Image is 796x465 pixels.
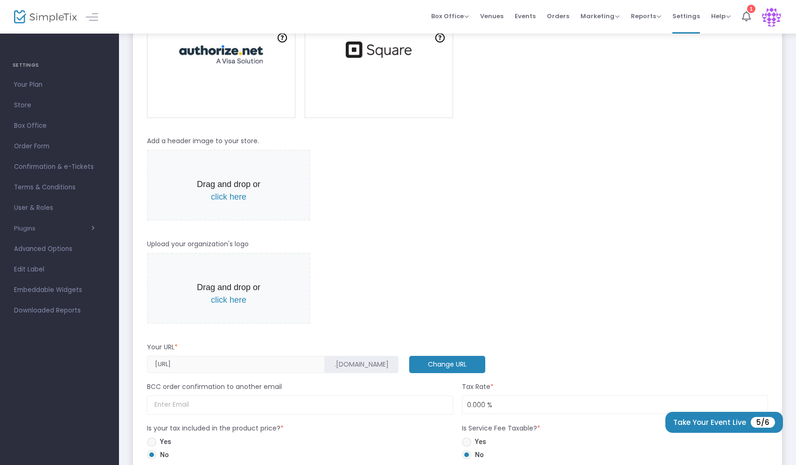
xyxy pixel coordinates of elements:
button: Take Your Event Live5/6 [665,412,783,433]
span: Reports [631,12,661,21]
span: No [156,450,169,460]
m-panel-subtitle: Tax Rate [462,382,494,392]
div: 1 [747,5,755,13]
img: question-mark [435,33,445,42]
span: Box Office [14,120,105,132]
p: Drag and drop or [190,178,267,203]
span: Yes [156,437,171,447]
img: square.png [342,42,416,58]
m-panel-subtitle: Is Service Fee Taxable? [462,423,540,433]
m-panel-subtitle: Is your tax included in the product price? [147,423,284,433]
span: Box Office [431,12,469,21]
m-panel-subtitle: Upload your organization's logo [147,239,249,249]
span: Venues [480,4,503,28]
span: Confirmation & e-Tickets [14,161,105,173]
input: Tax Rate [462,396,768,414]
span: Advanced Options [14,243,105,255]
span: 5/6 [751,417,775,428]
img: question-mark [278,33,287,42]
span: Help [711,12,731,21]
span: User & Roles [14,202,105,214]
span: Embeddable Widgets [14,284,105,296]
span: Store [14,99,105,111]
span: Yes [471,437,486,447]
span: Settings [672,4,700,28]
h4: SETTINGS [13,56,106,75]
img: authorize.jpg [175,45,268,63]
input: Enter Email [147,396,453,415]
span: Order Form [14,140,105,153]
span: Downloaded Reports [14,305,105,317]
p: Drag and drop or [190,281,267,306]
span: Your Plan [14,79,105,91]
span: Events [515,4,536,28]
span: .[DOMAIN_NAME] [335,360,389,369]
span: Terms & Conditions [14,181,105,194]
m-panel-subtitle: Your URL [147,342,178,352]
m-panel-subtitle: Add a header image to your store. [147,136,259,146]
span: No [471,450,484,460]
span: Edit Label [14,264,105,276]
span: Marketing [580,12,620,21]
span: click here [211,295,246,305]
m-panel-subtitle: BCC order confirmation to another email [147,382,282,392]
span: Orders [547,4,569,28]
span: click here [211,192,246,201]
m-button: Change URL [409,356,485,373]
button: Plugins [14,225,95,232]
